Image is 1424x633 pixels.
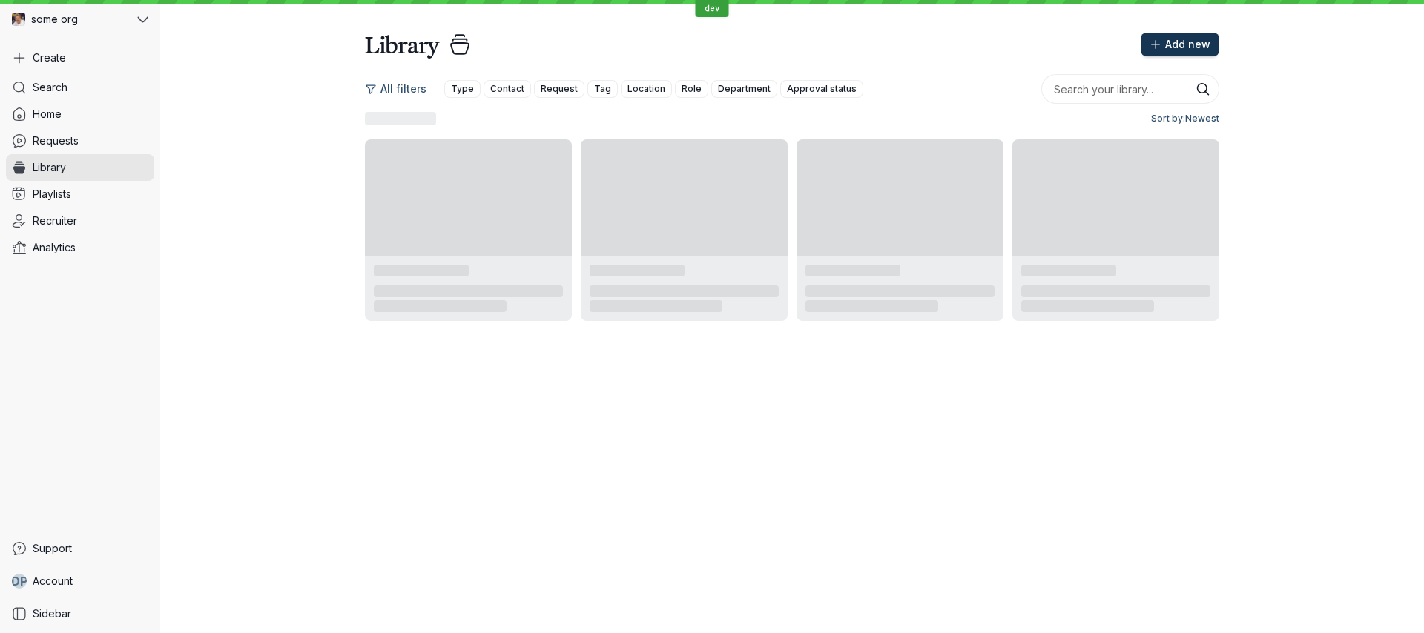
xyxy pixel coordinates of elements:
a: Sidebar [6,600,154,627]
button: All filters [365,77,435,101]
div: some org [6,6,134,33]
a: Home [6,101,154,127]
span: Sort by: Newest [1151,111,1219,126]
span: Search [33,80,67,95]
a: Recruiter [6,208,154,234]
span: Requests [33,133,79,148]
span: Approval status [787,82,857,96]
button: Create [6,44,154,71]
input: Search your library... [1041,74,1219,104]
span: some org [31,12,78,27]
button: Sort by:Newest [1145,110,1219,127]
a: Library [6,154,154,181]
h1: Library [365,30,439,59]
a: Playlists [6,181,154,208]
span: Role [682,82,702,96]
a: Requests [6,127,154,154]
span: Recruiter [33,213,77,228]
img: some org avatar [12,13,25,26]
span: Tag [594,82,611,96]
a: Search [6,74,154,101]
span: Sidebar [33,606,71,621]
button: Add new [1141,33,1219,56]
button: some org avatarsome org [6,6,154,33]
button: Tag [587,80,618,98]
span: All filters [380,82,426,96]
span: Account [33,574,73,589]
button: Department [711,80,777,98]
span: Support [33,541,72,556]
span: Library [33,160,66,175]
span: Create [33,50,66,65]
span: Department [718,82,771,96]
span: Contact [490,82,524,96]
button: Search [1196,82,1210,96]
button: Location [621,80,672,98]
span: Type [451,82,474,96]
button: Contact [484,80,531,98]
span: Request [541,82,578,96]
button: Role [675,80,708,98]
span: Analytics [33,240,76,255]
span: Playlists [33,187,71,202]
button: Type [444,80,481,98]
a: Support [6,535,154,562]
a: Analytics [6,234,154,261]
span: Add new [1165,37,1210,52]
button: Request [534,80,584,98]
span: Home [33,107,62,122]
a: DPAccount [6,568,154,594]
span: Location [627,82,665,96]
button: Approval status [780,80,863,98]
span: D [11,574,20,589]
span: P [20,574,28,589]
